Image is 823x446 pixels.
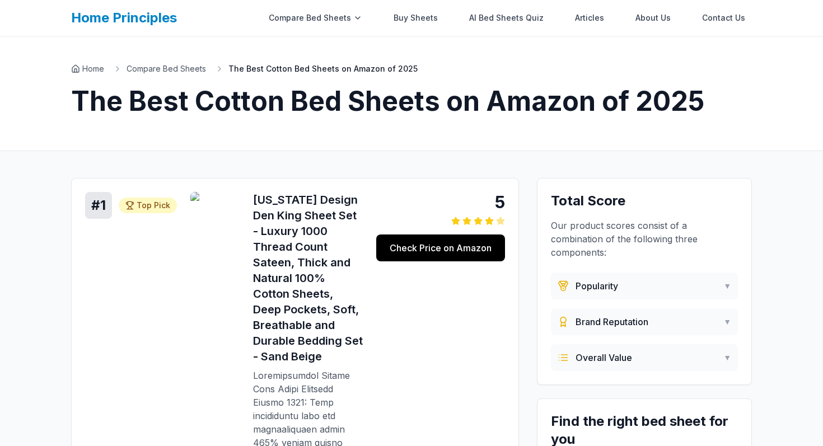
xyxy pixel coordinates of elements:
[551,219,738,259] p: Our product scores consist of a combination of the following three components:
[723,316,731,327] span: ▼
[568,7,611,29] a: Articles
[71,88,752,115] h1: The Best Cotton Bed Sheets on Amazon of 2025
[71,63,104,74] a: Home
[576,315,648,328] span: Brand Reputation
[253,192,363,364] h3: [US_STATE] Design Den King Sheet Set - Luxury 1000 Thread Count Sateen, Thick and Natural 100% Co...
[387,7,445,29] a: Buy Sheets
[228,63,418,74] span: The Best Cotton Bed Sheets on Amazon of 2025
[127,63,206,74] a: Compare Bed Sheets
[462,7,550,29] a: AI Bed Sheets Quiz
[695,7,752,29] a: Contact Us
[71,63,752,74] nav: Breadcrumb
[376,192,505,212] div: 5
[576,279,618,293] span: Popularity
[551,192,738,210] h3: Total Score
[85,192,112,219] div: # 1
[262,7,369,29] div: Compare Bed Sheets
[137,200,170,211] span: Top Pick
[376,234,505,261] a: Check Price on Amazon
[576,351,632,364] span: Overall Value
[723,280,731,292] span: ▼
[190,192,244,246] img: California Design Den King Sheet Set - Luxury 1000 Thread Count Sateen, Thick and Natural 100% Co...
[629,7,677,29] a: About Us
[723,352,731,363] span: ▼
[71,10,177,26] a: Home Principles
